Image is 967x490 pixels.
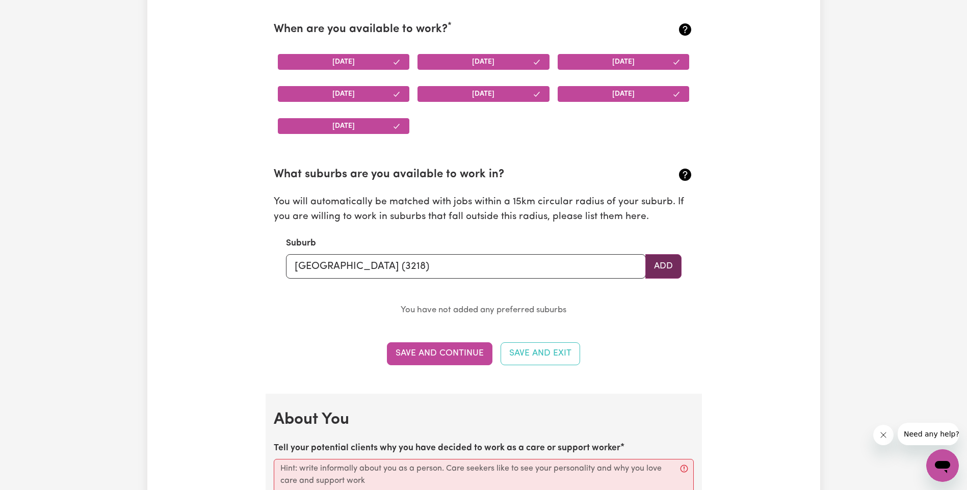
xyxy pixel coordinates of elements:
[401,306,566,314] small: You have not added any preferred suburbs
[417,54,550,70] button: [DATE]
[873,425,894,445] iframe: Close message
[286,254,646,279] input: e.g. North Bondi, New South Wales
[501,342,580,365] button: Save and Exit
[286,237,316,250] label: Suburb
[645,254,682,279] button: Add to preferred suburbs
[278,86,410,102] button: [DATE]
[274,410,694,429] h2: About You
[274,442,620,455] label: Tell your potential clients why you have decided to work as a care or support worker
[274,168,624,182] h2: What suburbs are you available to work in?
[558,54,690,70] button: [DATE]
[278,54,410,70] button: [DATE]
[926,449,959,482] iframe: Button to launch messaging window
[278,118,410,134] button: [DATE]
[558,86,690,102] button: [DATE]
[274,23,624,37] h2: When are you available to work?
[274,195,694,225] p: You will automatically be matched with jobs within a 15km circular radius of your suburb. If you ...
[387,342,492,365] button: Save and Continue
[417,86,550,102] button: [DATE]
[6,7,62,15] span: Need any help?
[898,423,959,445] iframe: Message from company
